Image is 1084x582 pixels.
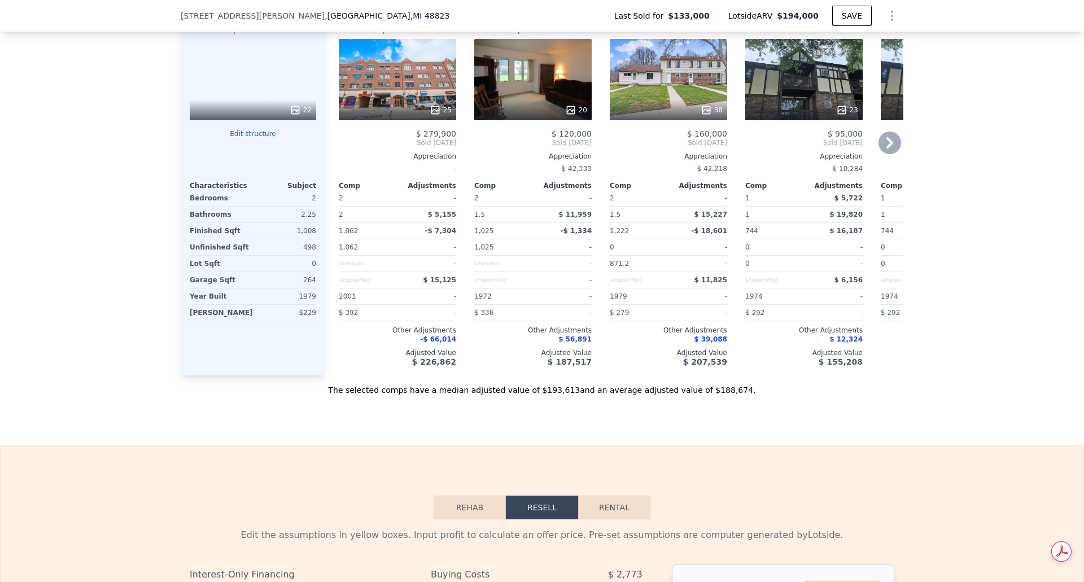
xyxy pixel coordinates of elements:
[506,496,578,519] button: Resell
[190,288,251,304] div: Year Built
[535,190,592,206] div: -
[881,288,937,304] div: 1974
[474,138,592,147] span: Sold [DATE]
[325,10,449,21] span: , [GEOGRAPHIC_DATA]
[832,6,872,26] button: SAVE
[836,104,858,116] div: 23
[562,165,592,173] span: $ 42,333
[881,181,939,190] div: Comp
[474,326,592,335] div: Other Adjustments
[474,227,493,235] span: 1,025
[881,5,903,27] button: Show Options
[745,227,758,235] span: 744
[420,335,456,343] span: -$ 66,014
[668,181,727,190] div: Adjustments
[190,239,251,255] div: Unfinished Sqft
[339,227,358,235] span: 1,062
[190,181,253,190] div: Characteristics
[430,104,452,116] div: 25
[881,348,998,357] div: Adjusted Value
[339,256,395,272] div: Unknown
[339,181,397,190] div: Comp
[397,181,456,190] div: Adjustments
[745,138,863,147] span: Sold [DATE]
[474,272,531,288] div: Unspecified
[671,256,727,272] div: -
[881,152,998,161] div: Appreciation
[881,260,885,268] span: 0
[548,357,592,366] span: $ 187,517
[434,496,506,519] button: Rehab
[255,223,316,239] div: 1,008
[565,104,587,116] div: 20
[610,260,629,268] span: 871.2
[400,256,456,272] div: -
[181,10,325,21] span: [STREET_ADDRESS][PERSON_NAME]
[400,239,456,255] div: -
[881,207,937,222] div: 1
[339,138,456,147] span: Sold [DATE]
[610,243,614,251] span: 0
[683,357,727,366] span: $ 207,539
[339,288,395,304] div: 2001
[881,326,998,335] div: Other Adjustments
[828,129,863,138] span: $ 95,000
[339,161,456,177] div: -
[829,335,863,343] span: $ 12,324
[701,104,723,116] div: 38
[829,227,863,235] span: $ 16,187
[400,288,456,304] div: -
[671,239,727,255] div: -
[339,309,358,317] span: $ 392
[745,207,802,222] div: 1
[777,11,819,20] span: $194,000
[190,207,251,222] div: Bathrooms
[190,528,894,542] div: Edit the assumptions in yellow boxes. Input profit to calculate an offer price. Pre-set assumptio...
[881,227,894,235] span: 744
[834,194,863,202] span: $ 5,722
[474,194,479,202] span: 2
[745,288,802,304] div: 1974
[694,335,727,343] span: $ 39,088
[190,223,251,239] div: Finished Sqft
[255,288,316,304] div: 1979
[416,129,456,138] span: $ 279,900
[561,227,592,235] span: -$ 1,334
[339,207,395,222] div: 2
[257,305,316,321] div: $229
[474,256,531,272] div: Unknown
[410,11,450,20] span: , MI 48823
[190,256,251,272] div: Lot Sqft
[558,211,592,218] span: $ 11,959
[533,181,592,190] div: Adjustments
[400,305,456,321] div: -
[694,276,727,284] span: $ 11,825
[339,152,456,161] div: Appreciation
[190,272,251,288] div: Garage Sqft
[474,243,493,251] span: 1,025
[610,272,666,288] div: Unspecified
[745,260,750,268] span: 0
[339,272,395,288] div: Unspecified
[806,288,863,304] div: -
[610,309,629,317] span: $ 279
[881,309,900,317] span: $ 292
[423,276,456,284] span: $ 15,125
[339,194,343,202] span: 2
[745,243,750,251] span: 0
[290,104,312,116] div: 22
[745,348,863,357] div: Adjusted Value
[834,276,863,284] span: $ 6,156
[833,165,863,173] span: $ 10,284
[610,326,727,335] div: Other Adjustments
[425,227,456,235] span: -$ 7,304
[474,181,533,190] div: Comp
[535,305,592,321] div: -
[474,348,592,357] div: Adjusted Value
[745,309,764,317] span: $ 292
[181,375,903,396] div: The selected comps have a median adjusted value of $193,613 and an average adjusted value of $188...
[190,129,316,138] button: Edit structure
[610,138,727,147] span: Sold [DATE]
[697,165,727,173] span: $ 42,218
[474,288,531,304] div: 1972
